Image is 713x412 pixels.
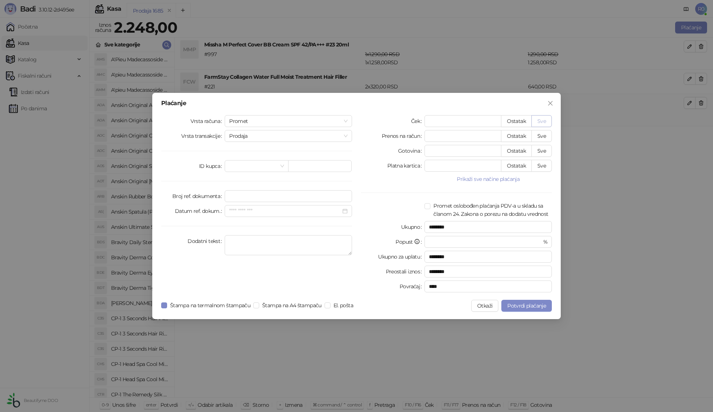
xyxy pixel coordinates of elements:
[401,221,425,233] label: Ukupno
[501,145,532,157] button: Ostatak
[167,301,253,309] span: Štampa na termalnom štampaču
[547,100,553,106] span: close
[395,236,424,248] label: Popust
[259,301,325,309] span: Štampa na A4 štampaču
[430,202,552,218] span: Promet oslobođen plaćanja PDV-a u skladu sa članom 24. Zakona o porezu na dodatu vrednost
[229,207,341,215] input: Datum ref. dokum.
[181,130,225,142] label: Vrsta transakcije
[387,160,424,172] label: Platna kartica
[188,235,225,247] label: Dodatni tekst
[507,302,546,309] span: Potvrdi plaćanje
[424,175,552,184] button: Prikaži sve načine plaćanja
[331,301,356,309] span: El. pošta
[531,130,552,142] button: Sve
[378,251,424,263] label: Ukupno za uplatu
[531,115,552,127] button: Sve
[382,130,425,142] label: Prenos na račun
[225,235,352,255] textarea: Dodatni tekst
[191,115,225,127] label: Vrsta računa
[501,130,532,142] button: Ostatak
[544,97,556,109] button: Close
[199,160,225,172] label: ID kupca
[386,266,425,278] label: Preostali iznos
[501,300,552,312] button: Potvrdi plaćanje
[229,130,348,142] span: Prodaja
[400,280,424,292] label: Povraćaj
[229,116,348,127] span: Promet
[531,160,552,172] button: Sve
[398,145,424,157] label: Gotovina
[411,115,424,127] label: Ček
[544,100,556,106] span: Zatvori
[531,145,552,157] button: Sve
[172,190,225,202] label: Broj ref. dokumenta
[501,160,532,172] button: Ostatak
[471,300,498,312] button: Otkaži
[225,190,352,202] input: Broj ref. dokumenta
[501,115,532,127] button: Ostatak
[161,100,552,106] div: Plaćanje
[429,236,541,247] input: Popust
[175,205,225,217] label: Datum ref. dokum.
